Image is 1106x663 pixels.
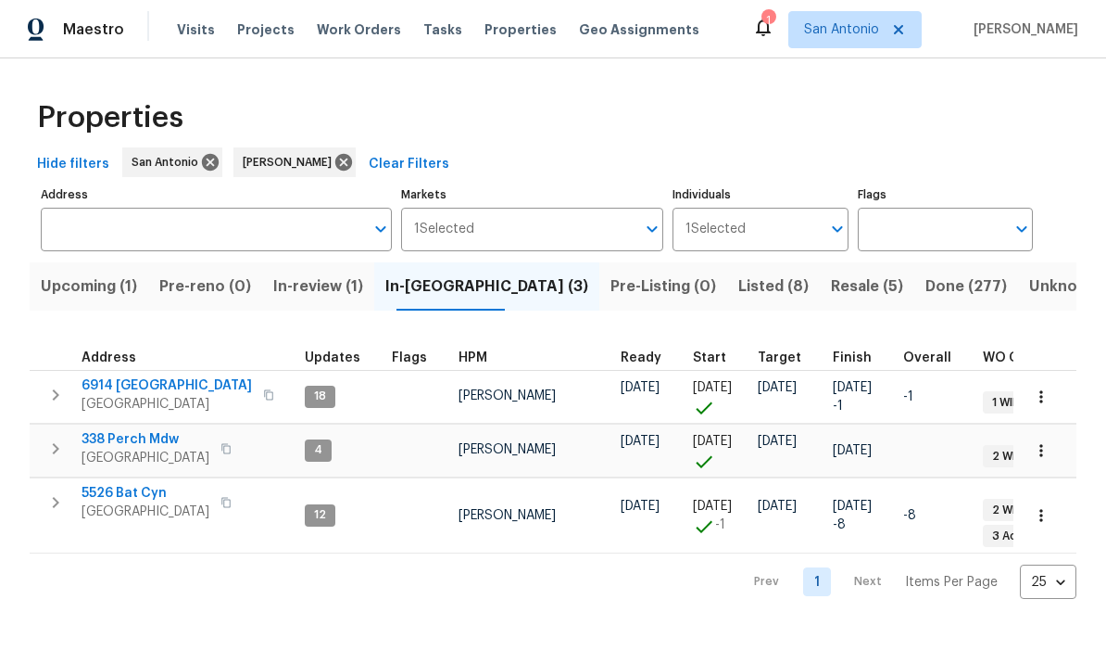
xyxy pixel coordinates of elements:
span: [GEOGRAPHIC_DATA] [82,449,209,467]
span: Resale (5) [831,274,903,300]
span: 338 Perch Mdw [82,430,209,449]
button: Hide filters [30,147,117,182]
div: Days past target finish date [903,351,968,364]
span: Pre-Listing (0) [610,274,716,300]
span: 12 [307,507,333,523]
span: 1 Selected [414,222,474,237]
span: Start [693,351,726,364]
span: [GEOGRAPHIC_DATA] [82,503,209,521]
span: Finish [833,351,872,364]
span: [DATE] [621,500,660,513]
span: Maestro [63,20,124,39]
span: 2 WIP [985,449,1029,465]
span: [DATE] [833,444,872,457]
div: [PERSON_NAME] [233,147,356,177]
span: Done (277) [925,274,1007,300]
span: [PERSON_NAME] [459,389,556,402]
span: Pre-reno (0) [159,274,251,300]
span: -1 [833,397,843,415]
span: Updates [305,351,360,364]
span: Properties [484,20,557,39]
span: [DATE] [693,435,732,448]
span: Clear Filters [369,153,449,176]
span: Hide filters [37,153,109,176]
span: 5526 Bat Cyn [82,484,209,503]
span: [GEOGRAPHIC_DATA] [82,395,252,414]
td: Project started on time [685,424,750,477]
span: Listed (8) [738,274,809,300]
span: In-[GEOGRAPHIC_DATA] (3) [385,274,588,300]
span: Projects [237,20,295,39]
span: [DATE] [621,435,660,448]
span: 4 [307,442,330,458]
p: Items Per Page [905,573,998,592]
span: Overall [903,351,951,364]
span: Upcoming (1) [41,274,137,300]
span: [DATE] [693,381,732,394]
span: [DATE] [833,500,872,513]
a: Goto page 1 [803,567,831,596]
span: [DATE] [621,381,660,394]
span: 2 WIP [985,503,1029,518]
span: 1 Selected [685,222,746,237]
span: -8 [833,516,846,534]
button: Open [824,216,850,242]
span: Tasks [423,23,462,36]
span: Properties [37,108,183,127]
span: [PERSON_NAME] [459,509,556,522]
span: [PERSON_NAME] [243,153,339,172]
span: San Antonio [804,20,879,39]
span: -1 [903,390,913,403]
button: Open [368,216,394,242]
td: 1 day(s) earlier than target finish date [896,370,975,423]
span: 18 [307,389,333,404]
span: Geo Assignments [579,20,699,39]
span: 6914 [GEOGRAPHIC_DATA] [82,376,252,395]
span: -8 [903,509,916,522]
nav: Pagination Navigation [736,565,1076,599]
span: Work Orders [317,20,401,39]
span: WO Completion [983,351,1085,364]
label: Flags [858,189,1033,200]
div: San Antonio [122,147,222,177]
td: Scheduled to finish 8 day(s) early [825,478,896,554]
td: Project started 1 days early [685,478,750,554]
span: Ready [621,351,661,364]
div: 25 [1020,558,1076,606]
span: Address [82,351,136,364]
button: Clear Filters [361,147,457,182]
label: Markets [401,189,664,200]
span: HPM [459,351,487,364]
div: Target renovation project end date [758,351,818,364]
button: Open [639,216,665,242]
span: [DATE] [758,381,797,394]
div: Actual renovation start date [693,351,743,364]
span: -1 [715,516,725,534]
span: Target [758,351,801,364]
div: Projected renovation finish date [833,351,888,364]
span: [DATE] [833,381,872,394]
div: 1 [761,11,774,30]
span: 1 WIP [985,395,1026,411]
button: Open [1009,216,1035,242]
span: 3 Accepted [985,529,1065,544]
td: Scheduled to finish 1 day(s) early [825,370,896,423]
td: Project started on time [685,370,750,423]
span: [PERSON_NAME] [966,20,1078,39]
span: In-review (1) [273,274,363,300]
label: Address [41,189,392,200]
span: Flags [392,351,427,364]
span: [DATE] [758,435,797,448]
span: San Antonio [132,153,206,172]
td: 8 day(s) earlier than target finish date [896,478,975,554]
span: [DATE] [693,500,732,513]
span: [PERSON_NAME] [459,443,556,456]
label: Individuals [672,189,848,200]
span: [DATE] [758,500,797,513]
div: Earliest renovation start date (first business day after COE or Checkout) [621,351,678,364]
span: Visits [177,20,215,39]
